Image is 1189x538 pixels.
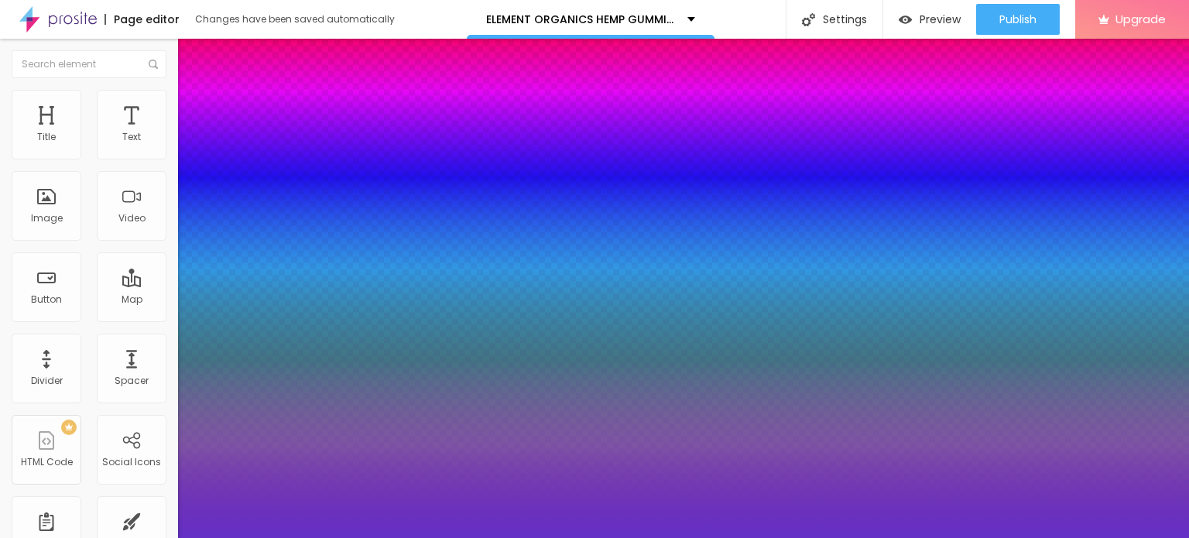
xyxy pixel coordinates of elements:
button: Preview [883,4,976,35]
div: HTML Code [21,457,73,468]
span: Preview [920,13,961,26]
div: Spacer [115,375,149,386]
div: Page editor [105,14,180,25]
div: Changes have been saved automatically [195,15,395,24]
div: Title [37,132,56,142]
div: Text [122,132,141,142]
img: Icone [149,60,158,69]
div: Button [31,294,62,305]
input: Search element [12,50,166,78]
div: Divider [31,375,63,386]
button: Publish [976,4,1060,35]
p: ELEMENT ORGANICS HEMP GUMMIES™ [GEOGRAPHIC_DATA] PRICE REVIEWS FOR 2025!! [486,14,676,25]
div: Image [31,213,63,224]
img: Icone [802,13,815,26]
span: Upgrade [1115,12,1166,26]
div: Map [122,294,142,305]
div: Video [118,213,146,224]
span: Publish [999,13,1037,26]
div: Social Icons [102,457,161,468]
img: view-1.svg [899,13,912,26]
